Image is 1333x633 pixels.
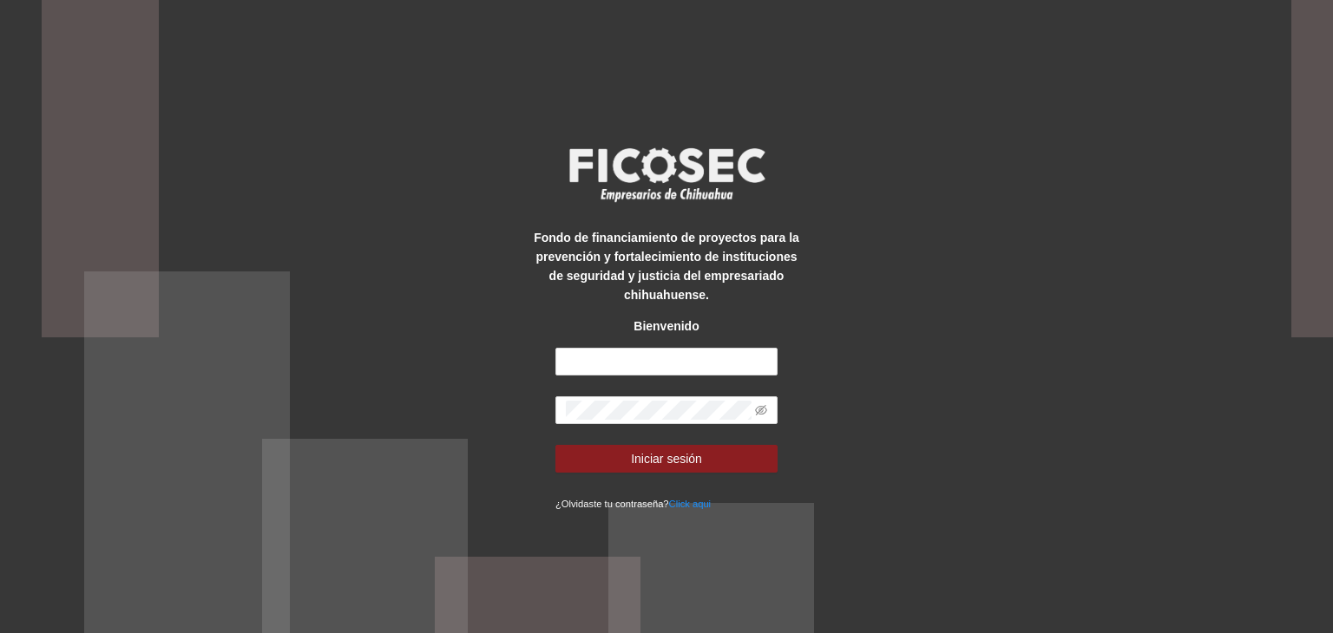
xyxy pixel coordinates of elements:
[634,319,699,333] strong: Bienvenido
[558,142,775,206] img: logo
[755,404,767,416] span: eye-invisible
[669,499,712,509] a: Click aqui
[534,231,799,302] strong: Fondo de financiamiento de proyectos para la prevención y fortalecimiento de instituciones de seg...
[631,449,702,468] span: Iniciar sesión
[555,445,778,473] button: Iniciar sesión
[555,499,711,509] small: ¿Olvidaste tu contraseña?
